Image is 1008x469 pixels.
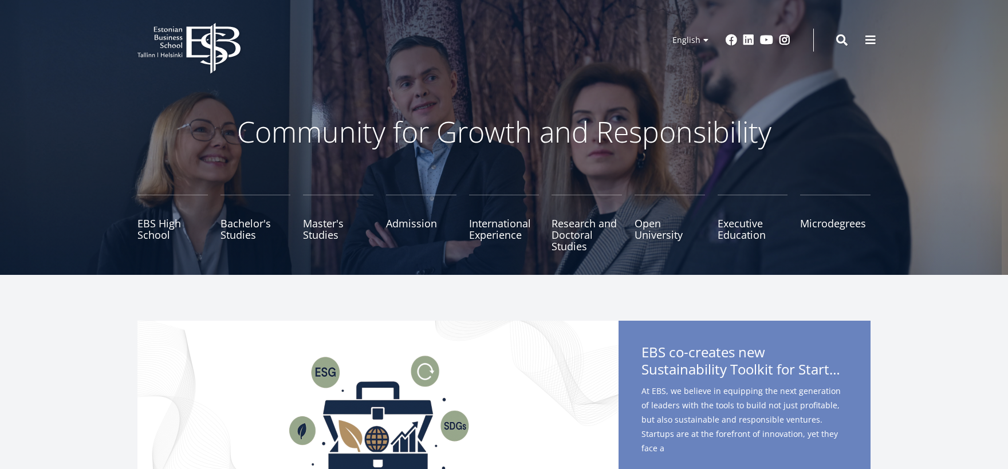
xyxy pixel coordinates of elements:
a: Linkedin [743,34,754,46]
a: International Experience [469,195,540,252]
p: Community for Growth and Responsibility [200,115,808,149]
span: EBS co-creates new [641,344,848,381]
a: Youtube [760,34,773,46]
a: Admission [386,195,456,252]
a: Microdegrees [800,195,871,252]
a: Bachelor's Studies [220,195,291,252]
a: Executive Education [718,195,788,252]
a: Research and Doctoral Studies [552,195,622,252]
a: Open University [635,195,705,252]
a: EBS High School [137,195,208,252]
a: Master's Studies [303,195,373,252]
span: Sustainability Toolkit for Startups [641,361,848,378]
a: Instagram [779,34,790,46]
a: Facebook [726,34,737,46]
